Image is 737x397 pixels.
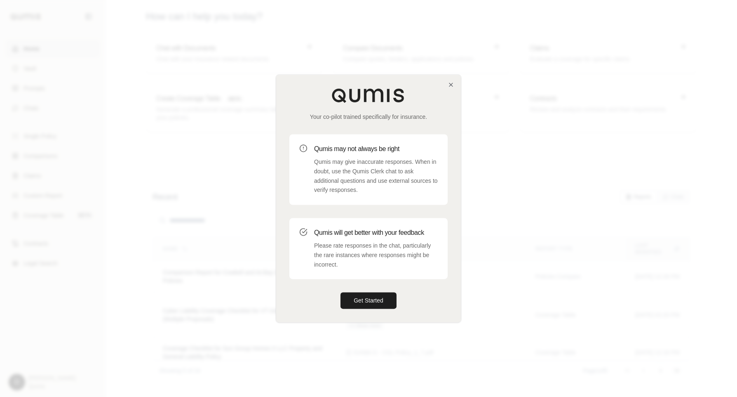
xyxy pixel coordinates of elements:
[314,157,438,195] p: Qumis may give inaccurate responses. When in doubt, use the Qumis Clerk chat to ask additional qu...
[340,293,397,309] button: Get Started
[289,113,448,121] p: Your co-pilot trained specifically for insurance.
[314,228,438,238] h3: Qumis will get better with your feedback
[331,88,406,103] img: Qumis Logo
[314,144,438,154] h3: Qumis may not always be right
[314,241,438,269] p: Please rate responses in the chat, particularly the rare instances where responses might be incor...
